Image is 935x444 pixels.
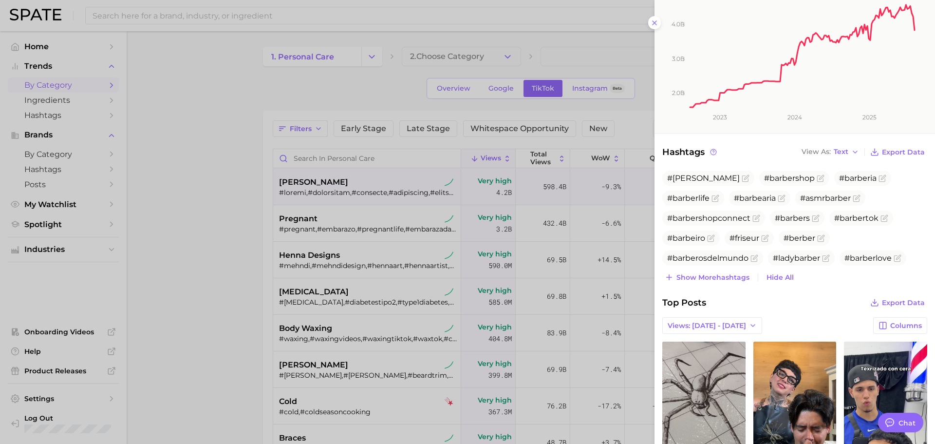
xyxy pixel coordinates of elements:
[853,194,860,202] button: Flag as miscategorized or irrelevant
[834,213,879,223] span: #barbertok
[672,55,685,62] tspan: 3.0b
[667,213,750,223] span: #barbershopconnect
[890,322,922,330] span: Columns
[894,254,901,262] button: Flag as miscategorized or irrelevant
[882,148,925,156] span: Export Data
[822,254,830,262] button: Flag as miscategorized or irrelevant
[711,194,719,202] button: Flag as miscategorized or irrelevant
[662,270,752,284] button: Show morehashtags
[834,149,848,154] span: Text
[844,253,892,263] span: #barberlove
[817,234,825,242] button: Flag as miscategorized or irrelevant
[667,174,740,183] span: #[PERSON_NAME]
[879,174,886,182] button: Flag as miscategorized or irrelevant
[667,193,710,203] span: #barberlife
[729,233,759,243] span: #friseur
[676,273,749,282] span: Show more hashtags
[784,233,815,243] span: #berber
[778,194,785,202] button: Flag as miscategorized or irrelevant
[773,253,820,263] span: #ladybarber
[802,149,831,154] span: View As
[812,214,820,222] button: Flag as miscategorized or irrelevant
[672,89,685,97] tspan: 2.0b
[667,233,705,243] span: #barbeiro
[672,20,685,28] tspan: 4.0b
[662,145,718,159] span: Hashtags
[668,322,746,330] span: Views: [DATE] - [DATE]
[764,271,796,284] button: Hide All
[880,214,888,222] button: Flag as miscategorized or irrelevant
[752,214,760,222] button: Flag as miscategorized or irrelevant
[767,273,794,282] span: Hide All
[873,317,927,334] button: Columns
[839,174,877,183] span: #barberia
[713,114,727,121] tspan: 2023
[799,146,861,158] button: View AsText
[662,296,706,309] span: Top Posts
[667,253,748,263] span: #barberosdelmundo
[817,174,824,182] button: Flag as miscategorized or irrelevant
[868,145,927,159] button: Export Data
[750,254,758,262] button: Flag as miscategorized or irrelevant
[707,234,715,242] button: Flag as miscategorized or irrelevant
[662,317,762,334] button: Views: [DATE] - [DATE]
[882,299,925,307] span: Export Data
[862,114,877,121] tspan: 2025
[787,114,802,121] tspan: 2024
[742,174,749,182] button: Flag as miscategorized or irrelevant
[761,234,769,242] button: Flag as miscategorized or irrelevant
[775,213,810,223] span: #barbers
[868,296,927,309] button: Export Data
[734,193,776,203] span: #barbearia
[800,193,851,203] span: #asmrbarber
[764,174,815,183] span: #barbershop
